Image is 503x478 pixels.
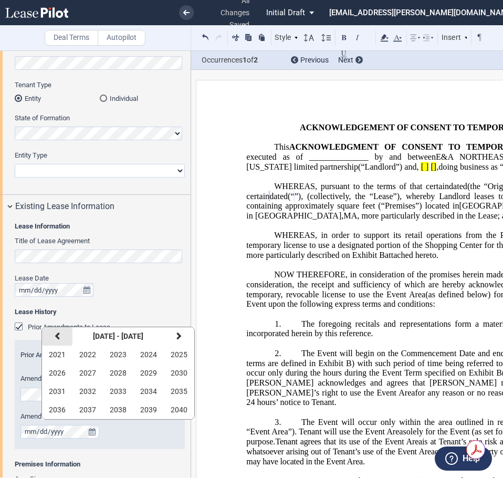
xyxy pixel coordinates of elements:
span: (“Landlord”) and [358,162,416,171]
span: Tenant agrees that its use of the Event Area [275,437,422,446]
button: Cut [230,31,242,44]
a: B [496,368,502,378]
span: hours’ notice to Tenant. [257,398,336,407]
span: Initial Draft [266,8,305,17]
a: B [379,251,385,260]
strong: [DATE] - [DATE] [93,332,143,340]
span: Prior Amendments to Lease [28,323,110,331]
span: 2040 [171,406,187,414]
span: This [274,142,289,152]
span: Lease Date [15,274,49,282]
span: 2024 [140,350,157,359]
button: 2040 [164,401,194,419]
button: 2039 [133,401,164,419]
button: 2033 [103,382,133,401]
span: State of Formation [15,114,70,122]
button: 2038 [103,401,133,419]
span: 2029 [140,369,157,377]
button: 2021 [42,346,72,364]
span: [ [421,162,424,171]
b: 2 [254,56,258,64]
label: Autopilot [98,30,145,46]
span: 2030 [171,369,187,377]
button: 2036 [42,401,72,419]
span: 1. [275,319,281,328]
span: 2033 [110,387,127,396]
button: true [86,425,99,439]
div: Insert [440,31,470,45]
span: Previous [300,56,329,64]
span: , [436,162,438,171]
div: Style [273,31,300,45]
span: [US_STATE] [246,162,291,171]
button: Copy [243,31,255,44]
button: true [80,283,93,297]
b: Lease History [15,308,57,316]
span: attached hereto. [385,251,438,260]
button: 2035 [164,382,194,401]
button: 2029 [133,364,164,382]
button: Underline [338,47,350,59]
a: B [346,358,352,368]
span: 2038 [110,406,127,414]
button: 2037 [72,401,103,419]
span: 2025 [171,350,187,359]
button: 2028 [103,364,133,382]
span: 2031 [49,387,66,396]
span: 2028 [110,369,127,377]
span: ] [434,162,436,171]
button: 2032 [72,382,103,401]
span: Title of Lease Agreement [15,237,90,245]
label: Deal Terms [45,30,98,46]
div: Previous [291,55,329,66]
span: 2039 [140,406,157,414]
span: square feet (“Premises”) located in [337,201,459,211]
span: , [341,211,343,221]
span: 2037 [79,406,96,414]
span: 2034 [140,387,157,396]
button: 2022 [72,346,103,364]
span: . Tenant will use the Event Area [295,427,403,437]
b: 1 [243,56,247,64]
span: ”) [288,427,295,437]
span: 2032 [79,387,96,396]
span: 2022 [79,350,96,359]
button: 2026 [42,364,72,382]
span: MA [343,211,357,221]
button: 2025 [164,346,194,364]
button: 2030 [164,364,194,382]
button: Toggle Control Characters [474,31,486,44]
b: Lease Information [15,222,70,230]
span: 2036 [49,406,66,414]
span: limited partnership [294,162,358,171]
button: 2031 [42,382,72,401]
span: ] [426,162,428,171]
button: 2027 [72,364,103,382]
span: . [363,456,365,466]
span: Existing Lease Information [15,200,114,213]
span: [GEOGRAPHIC_DATA] [255,211,341,221]
button: 2034 [133,382,164,401]
button: Help [435,446,492,471]
span: , (collectively, the “Lease”) [301,191,400,201]
span: 3. [275,417,281,427]
span: Occurrences of [202,55,283,66]
span: 2023 [110,350,127,359]
label: Help [463,452,480,465]
span: 2027 [79,369,96,377]
span: , [417,162,419,171]
b: Premises Information [15,460,80,468]
span: 2026 [49,369,66,377]
span: Entity Type [15,151,47,159]
span: dated [449,182,467,191]
md-radio-button: Entity [15,93,100,103]
button: Paste [256,31,268,44]
button: Undo [200,31,212,44]
button: 2024 [133,346,164,364]
md-checkbox: Prior Amendments to Lease [15,322,110,332]
span: 2. [275,349,281,358]
md-radio-button: Individual [100,93,185,103]
button: Bold [338,31,350,44]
